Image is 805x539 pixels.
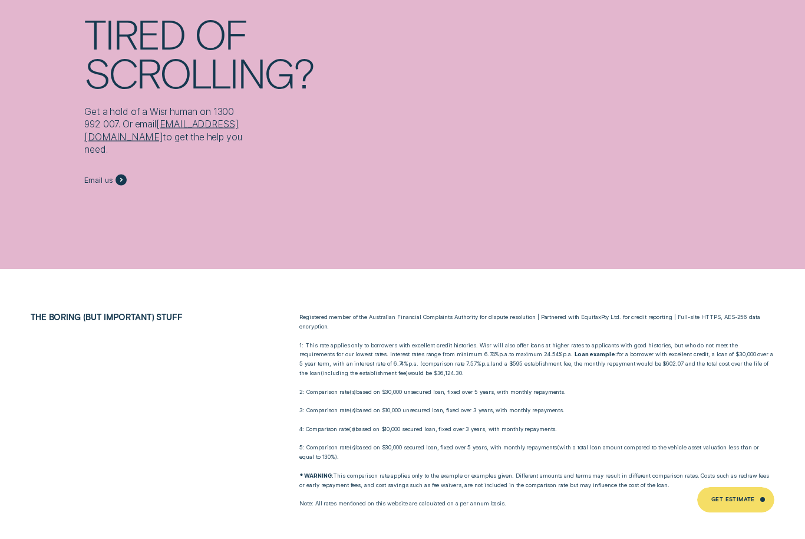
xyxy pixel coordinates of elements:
[26,313,241,323] h2: The boring (but important) stuff
[299,425,774,434] p: 4: Comparison rate s based on $10,000 secured loan, fixed over 3 years, with monthly repayments.
[84,175,127,186] a: Email us
[335,453,337,460] span: )
[481,360,491,367] span: p.a.
[406,370,408,376] span: )
[299,313,774,331] p: Registered member of the Australian Financial Complaints Authority for dispute resolution | Partn...
[420,360,423,367] span: (
[354,444,356,451] span: )
[84,119,238,142] a: [EMAIL_ADDRESS][DOMAIN_NAME]
[499,351,509,357] span: Per Annum
[354,407,356,413] span: )
[491,360,493,367] span: )
[601,314,609,320] span: P T Y
[299,471,774,490] p: This comparison rate applies only to the example or examples given. Different amounts and terms m...
[563,351,573,357] span: Per Annum
[299,406,774,415] p: 3: Comparison rate s based on $10,000 unsecured loan, fixed over 3 years, with monthly repayments.
[84,106,252,156] p: Get a hold of a Wisr human on 1300 992 007. Or email to get the help you need.
[299,387,774,397] p: 2: Comparison rate s based on $30,000 unsecured loan, fixed over 5 years, with monthly repayments.
[84,176,113,185] span: Email us
[349,407,352,413] span: (
[321,370,323,376] span: (
[563,351,573,357] span: p.a.
[408,360,418,367] span: Per Annum
[697,487,774,512] a: Get Estimate
[349,444,352,451] span: (
[601,314,609,320] span: Pty
[354,389,356,395] span: )
[499,351,509,357] span: p.a.
[299,341,774,378] p: 1: This rate applies only to borrowers with excellent credit histories. Wisr will also offer loan...
[611,314,619,320] span: Ltd
[349,389,352,395] span: (
[408,360,418,367] span: p.a.
[299,472,333,479] strong: * WARNING:
[349,426,351,432] span: (
[354,426,355,432] span: )
[557,444,559,451] span: (
[481,360,491,367] span: Per Annum
[611,314,619,320] span: L T D
[299,499,774,508] p: Note: All rates mentioned on this website are calculated on a per annum basis.
[299,443,774,462] p: 5: Comparison rate s based on $30,000 secured loan, fixed over 5 years, with monthly repayments w...
[84,14,451,91] h2: Tired of scrolling?
[575,351,617,357] strong: Loan example:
